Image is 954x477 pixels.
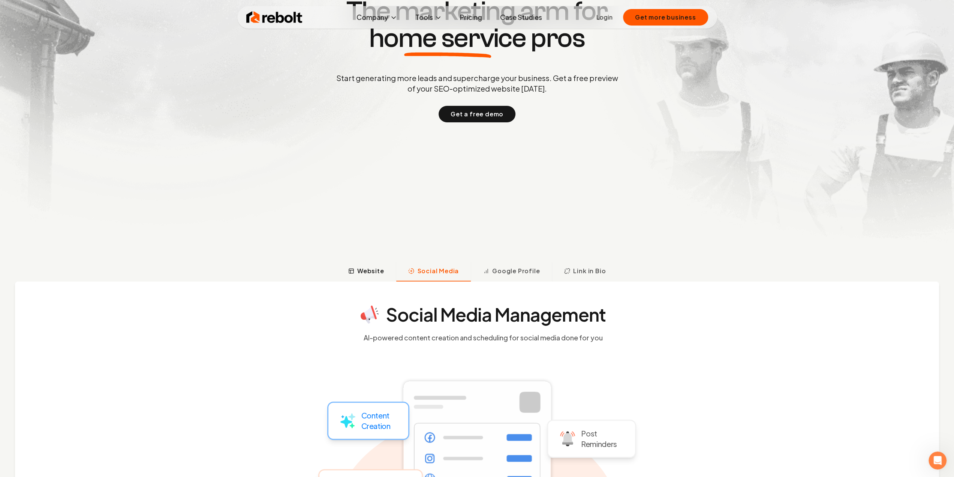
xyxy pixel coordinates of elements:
button: Link in Bio [552,262,618,281]
p: Content Creation [361,410,391,431]
a: Case Studies [494,10,548,25]
a: Login [596,13,613,22]
p: Post Reminders [581,428,617,449]
span: home service [369,25,526,52]
iframe: Intercom live chat [929,451,947,469]
a: Pricing [454,10,488,25]
button: Social Media [396,262,471,281]
span: Social Media [417,266,459,275]
button: Get a free demo [439,106,515,122]
button: Company [350,10,403,25]
button: Tools [409,10,448,25]
span: Google Profile [492,266,540,275]
button: Website [336,262,396,281]
p: Start generating more leads and supercharge your business. Get a free preview of your SEO-optimiz... [335,73,620,94]
button: Google Profile [471,262,552,281]
img: Rebolt Logo [246,10,303,25]
span: Link in Bio [573,266,606,275]
h4: Social Media Management [386,305,606,324]
span: Website [357,266,384,275]
button: Get more business [623,9,708,26]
